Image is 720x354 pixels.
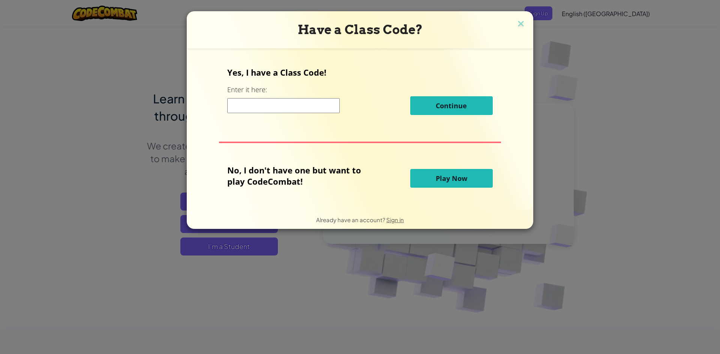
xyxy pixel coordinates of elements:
[298,22,423,37] span: Have a Class Code?
[227,67,492,78] p: Yes, I have a Class Code!
[386,216,404,223] a: Sign in
[227,164,372,187] p: No, I don't have one but want to play CodeCombat!
[516,19,526,30] img: close icon
[410,96,493,115] button: Continue
[227,85,267,94] label: Enter it here:
[436,101,467,110] span: Continue
[316,216,386,223] span: Already have an account?
[410,169,493,188] button: Play Now
[436,174,467,183] span: Play Now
